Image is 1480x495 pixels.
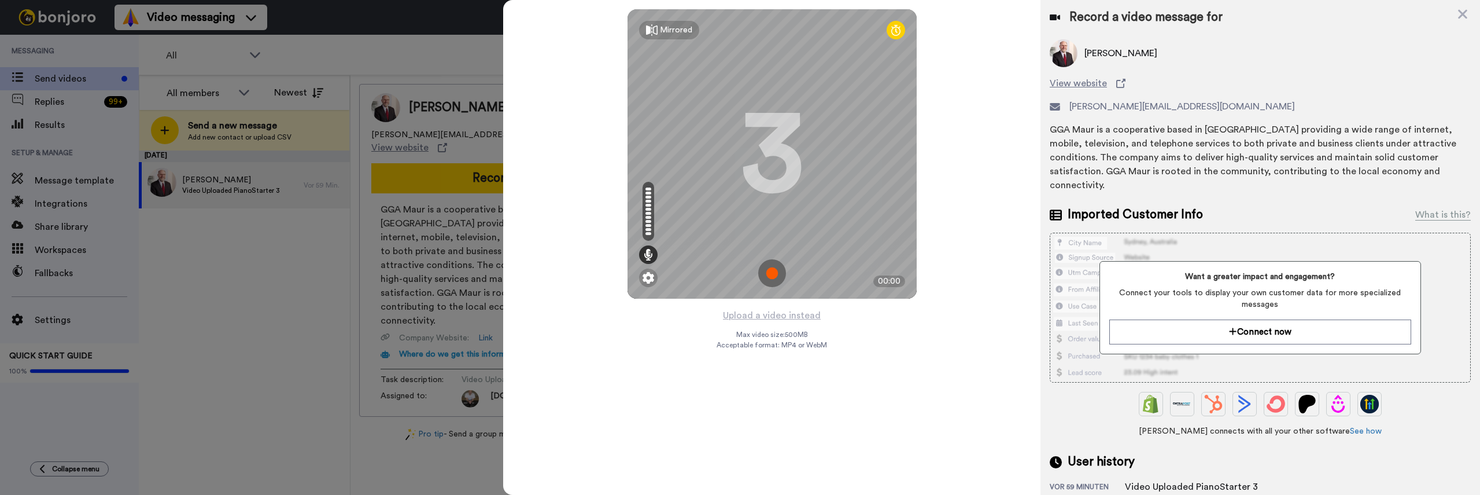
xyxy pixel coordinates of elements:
[1050,76,1471,90] a: View website
[1267,395,1285,413] img: ConvertKit
[643,272,654,284] img: ic_gear.svg
[1050,426,1471,437] span: [PERSON_NAME] connects with all your other software
[1142,395,1160,413] img: Shopify
[1173,395,1191,413] img: Ontraport
[1068,206,1203,223] span: Imported Customer Info
[1109,320,1411,344] button: Connect now
[1050,482,1125,494] div: vor 59 Minuten
[1125,480,1258,494] div: Video Uploaded PianoStarter 3
[758,259,786,287] img: ic_record_start.svg
[1109,287,1411,310] span: Connect your tools to display your own customer data for more specialized messages
[1068,453,1135,471] span: User history
[1050,76,1107,90] span: View website
[1415,208,1471,222] div: What is this?
[1350,427,1382,435] a: See how
[1050,123,1471,192] div: GGA Maur is a cooperative based in [GEOGRAPHIC_DATA] providing a wide range of internet, mobile, ...
[1329,395,1348,413] img: Drip
[736,330,808,339] span: Max video size: 500 MB
[1109,271,1411,283] span: Want a greater impact and engagement?
[1360,395,1379,413] img: GoHighLevel
[1204,395,1223,413] img: Hubspot
[740,111,804,197] div: 3
[1298,395,1316,413] img: Patreon
[873,276,905,287] div: 00:00
[1069,100,1295,113] span: [PERSON_NAME][EMAIL_ADDRESS][DOMAIN_NAME]
[717,340,827,350] span: Acceptable format: MP4 or WebM
[1235,395,1254,413] img: ActiveCampaign
[719,308,824,323] button: Upload a video instead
